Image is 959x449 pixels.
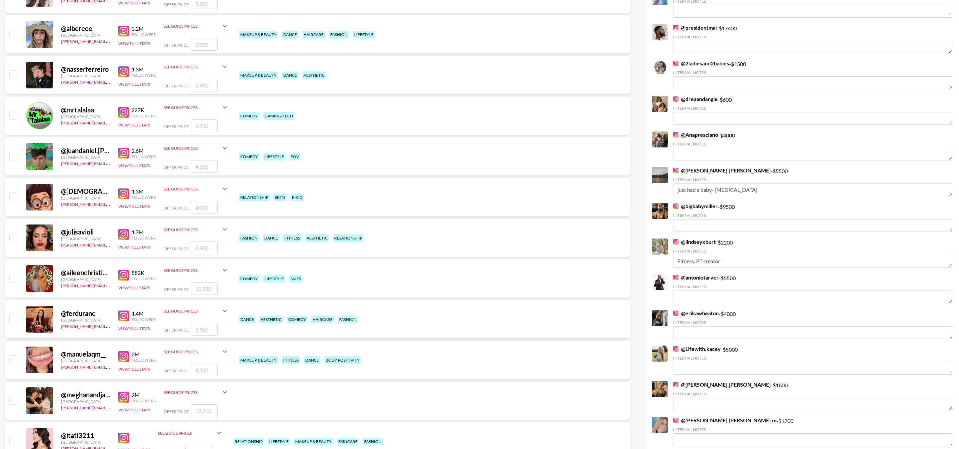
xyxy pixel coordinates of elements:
[164,64,221,69] div: See Guide Prices
[673,284,952,289] div: Internal Notes:
[132,154,156,159] div: Followers
[61,404,160,410] a: [PERSON_NAME][EMAIL_ADDRESS][DOMAIN_NAME]
[164,186,221,191] div: See Guide Prices
[132,107,156,113] div: 227K
[282,31,298,38] div: dance
[132,310,156,317] div: 1.4M
[118,270,129,281] img: Instagram
[132,113,156,118] div: Followers
[282,356,300,364] div: fitness
[132,66,156,73] div: 1.3M
[164,165,190,170] span: Offer Price:
[164,368,190,373] span: Offer Price:
[191,282,218,295] input: 10,250
[61,399,110,404] div: [GEOGRAPHIC_DATA]
[118,245,150,250] button: View Full Stats
[673,131,952,160] div: - $ 4000
[132,276,156,281] div: Followers
[164,409,190,414] span: Offer Price:
[61,228,110,236] div: @ julisavioli
[61,73,110,78] div: [GEOGRAPHIC_DATA]
[282,71,298,79] div: dance
[118,107,129,118] img: Instagram
[61,78,160,85] a: [PERSON_NAME][EMAIL_ADDRESS][DOMAIN_NAME]
[164,349,221,354] div: See Guide Prices
[118,41,150,46] button: View Full Stats
[673,70,952,75] div: Internal Notes:
[191,201,218,213] input: 4,000
[132,392,156,398] div: 2M
[132,195,156,200] div: Followers
[164,105,221,110] div: See Guide Prices
[673,24,717,31] a: @presidentmal
[118,326,150,331] button: View Full Stats
[259,316,283,323] div: aesthetic
[324,356,361,364] div: body positivity
[274,193,287,201] div: skits
[118,311,129,321] img: Instagram
[239,112,259,120] div: comedy
[164,2,190,7] span: Offer Price:
[239,234,259,242] div: fashion
[132,25,156,32] div: 3.2M
[164,124,190,129] span: Offer Price:
[239,31,278,38] div: makeup & beauty
[191,323,218,336] input: 3,850
[263,153,285,160] div: lifestyle
[294,438,333,445] div: makeup & beauty
[61,431,110,440] div: @ itati3211
[673,391,952,396] div: Internal Notes:
[61,269,110,277] div: @ aileenchristineee
[61,114,110,119] div: [GEOGRAPHIC_DATA]
[132,398,156,403] div: Followers
[673,167,952,196] div: - $ 5500
[304,356,320,364] div: dance
[673,417,952,446] div: - $ 1200
[118,392,129,403] img: Instagram
[132,73,156,78] div: Followers
[673,255,952,268] textarea: Fitness, PT creator
[61,309,110,318] div: @ ferduranc
[673,381,952,410] div: - $ 1800
[673,346,721,352] a: @Lifewith.kacey
[673,275,678,280] img: Instagram
[302,71,326,79] div: aesthetic
[61,146,110,155] div: @ juandaniel.[PERSON_NAME]
[61,350,110,358] div: @ manuelaqm__
[239,356,278,364] div: makeup & beauty
[164,268,221,273] div: See Guide Prices
[164,390,221,395] div: See Guide Prices
[61,33,110,38] div: [GEOGRAPHIC_DATA]
[353,31,375,38] div: lifestyle
[673,381,771,388] a: @[PERSON_NAME].[PERSON_NAME]
[239,275,259,283] div: comedy
[164,140,229,156] div: See Guide Prices
[233,438,264,445] div: relationship
[132,147,156,154] div: 2.6M
[291,193,304,201] div: e-kid
[164,146,221,151] div: See Guide Prices
[673,417,776,424] a: @[PERSON_NAME].[PERSON_NAME].m
[363,438,383,445] div: fashion
[239,193,270,201] div: relationship
[61,363,160,370] a: [PERSON_NAME][EMAIL_ADDRESS][DOMAIN_NAME]
[118,188,129,199] img: Instagram
[164,24,221,29] div: See Guide Prices
[61,200,160,207] a: [PERSON_NAME][EMAIL_ADDRESS][DOMAIN_NAME]
[673,24,952,53] div: - $ 17400
[118,351,129,362] img: Instagram
[673,61,678,66] img: Instagram
[164,18,229,34] div: See Guide Prices
[118,407,150,412] button: View Full Stats
[118,285,150,290] button: View Full Stats
[164,83,190,88] span: Offer Price:
[673,25,678,30] img: Instagram
[61,187,110,195] div: @ [DEMOGRAPHIC_DATA]
[61,195,110,200] div: [GEOGRAPHIC_DATA]
[164,309,221,314] div: See Guide Prices
[118,229,129,240] img: Instagram
[673,346,952,375] div: - $ 5000
[673,96,678,102] img: Instagram
[164,221,229,238] div: See Guide Prices
[673,382,678,387] img: Instagram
